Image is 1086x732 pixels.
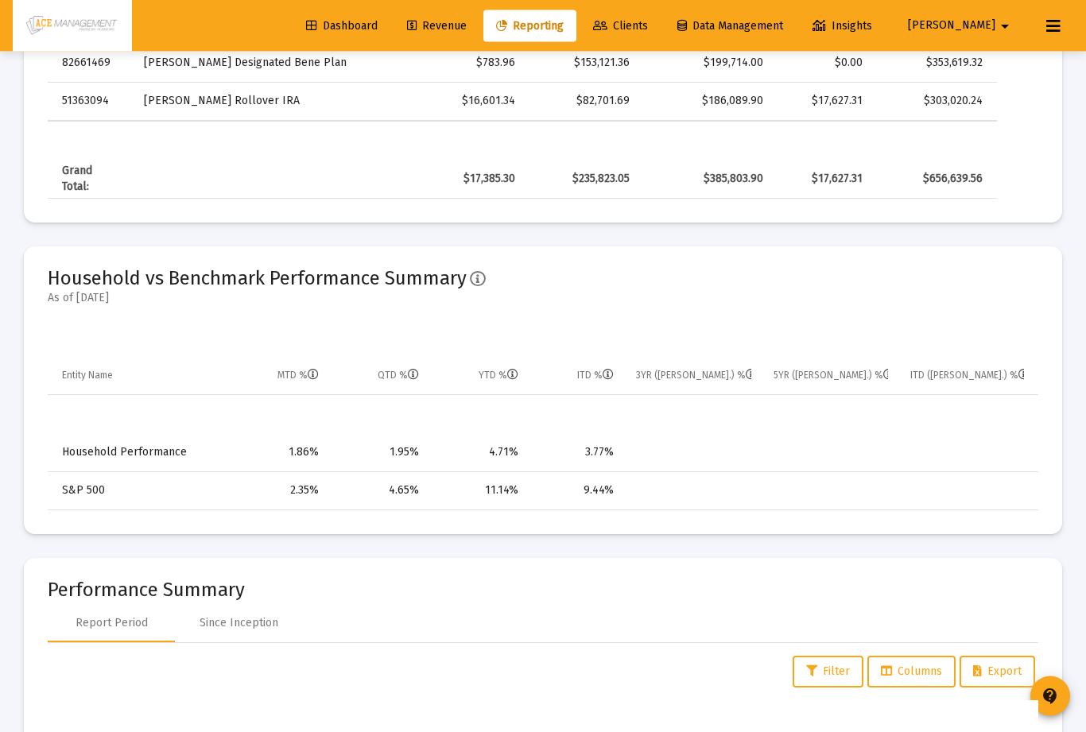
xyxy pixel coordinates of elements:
[48,291,486,307] mat-card-subtitle: As of [DATE]
[652,94,763,110] div: $186,089.90
[441,483,518,499] div: 11.14%
[48,358,227,396] td: Column Entity Name
[636,370,751,382] div: 3YR ([PERSON_NAME].) %
[899,358,1038,396] td: Column ITD (Ann.) %
[541,445,614,461] div: 3.77%
[239,483,318,499] div: 2.35%
[785,172,863,188] div: $17,627.31
[885,56,983,72] div: $353,619.32
[430,358,529,396] td: Column YTD %
[330,358,430,396] td: Column QTD %
[48,320,1038,511] div: Data grid
[910,370,1024,382] div: ITD ([PERSON_NAME].) %
[577,370,614,382] div: ITD %
[881,665,942,679] span: Columns
[76,616,148,632] div: Report Period
[394,10,479,42] a: Revenue
[407,19,467,33] span: Revenue
[341,483,419,499] div: 4.65%
[867,656,956,688] button: Columns
[405,56,515,72] div: $783.96
[48,583,1038,598] mat-card-title: Performance Summary
[405,94,515,110] div: $16,601.34
[341,445,419,461] div: 1.95%
[885,94,983,110] div: $303,020.24
[200,616,278,632] div: Since Inception
[995,10,1014,42] mat-icon: arrow_drop_down
[665,10,796,42] a: Data Management
[677,19,783,33] span: Data Management
[593,19,648,33] span: Clients
[306,19,378,33] span: Dashboard
[48,83,133,121] td: 51363094
[625,358,762,396] td: Column 3YR (Ann.) %
[405,172,515,188] div: $17,385.30
[652,56,763,72] div: $199,714.00
[48,472,227,510] td: S&P 500
[541,483,614,499] div: 9.44%
[529,358,625,396] td: Column ITD %
[25,10,120,42] img: Dashboard
[762,358,900,396] td: Column 5YR (Ann.) %
[239,445,318,461] div: 1.86%
[806,665,850,679] span: Filter
[580,10,661,42] a: Clients
[813,19,872,33] span: Insights
[973,665,1022,679] span: Export
[48,434,227,472] td: Household Performance
[378,370,419,382] div: QTD %
[483,10,576,42] a: Reporting
[133,83,394,121] td: [PERSON_NAME] Rollover IRA
[133,45,394,83] td: [PERSON_NAME] Designated Bene Plan
[496,19,564,33] span: Reporting
[537,172,630,188] div: $235,823.05
[785,56,863,72] div: $0.00
[227,358,329,396] td: Column MTD %
[537,94,630,110] div: $82,701.69
[885,172,983,188] div: $656,639.56
[62,370,113,382] div: Entity Name
[62,164,122,196] div: Grand Total:
[652,172,763,188] div: $385,803.90
[537,56,630,72] div: $153,121.36
[785,94,863,110] div: $17,627.31
[293,10,390,42] a: Dashboard
[479,370,518,382] div: YTD %
[48,268,467,290] span: Household vs Benchmark Performance Summary
[1041,687,1060,706] mat-icon: contact_support
[889,10,1034,41] button: [PERSON_NAME]
[441,445,518,461] div: 4.71%
[277,370,319,382] div: MTD %
[908,19,995,33] span: [PERSON_NAME]
[774,370,889,382] div: 5YR ([PERSON_NAME].) %
[960,656,1035,688] button: Export
[793,656,863,688] button: Filter
[48,45,133,83] td: 82661469
[800,10,885,42] a: Insights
